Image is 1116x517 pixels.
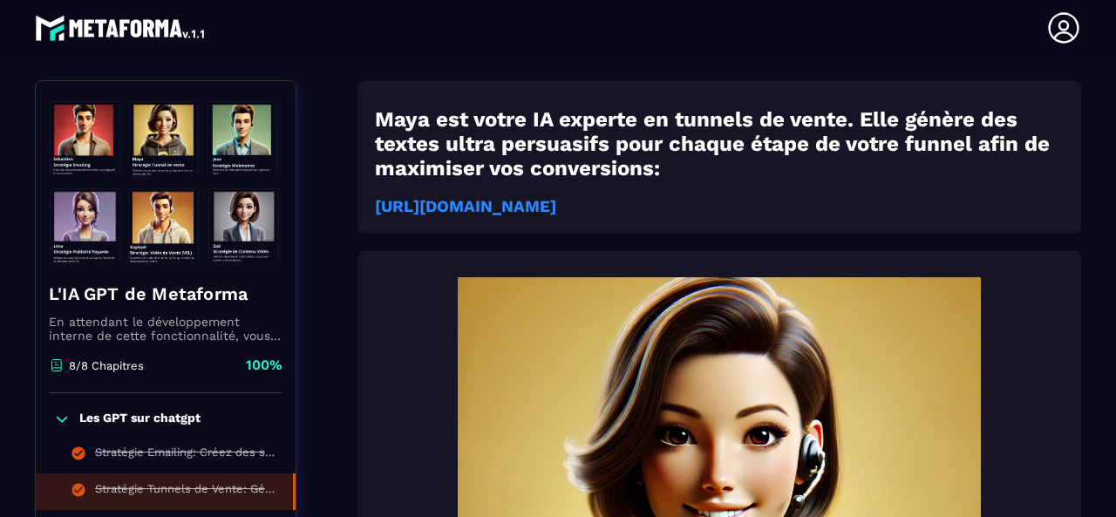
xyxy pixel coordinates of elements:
h4: L'IA GPT de Metaforma [49,282,282,306]
p: 100% [246,356,282,375]
p: 8/8 Chapitres [69,359,144,372]
img: banner [49,94,282,269]
strong: Maya est votre IA experte en tunnels de vente. Elle génère des textes ultra persuasifs pour chaqu... [375,107,1050,180]
p: Les GPT sur chatgpt [79,411,201,428]
img: logo [35,10,208,45]
p: En attendant le développement interne de cette fonctionnalité, vous pouvez déjà l’utiliser avec C... [49,315,282,343]
div: Stratégie Emailing: Créez des séquences email irrésistibles qui engagent et convertissent. [95,446,278,465]
div: Stratégie Tunnels de Vente: Générez des textes ultra persuasifs pour maximiser vos conversions [95,482,276,501]
a: [URL][DOMAIN_NAME] [375,197,556,216]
